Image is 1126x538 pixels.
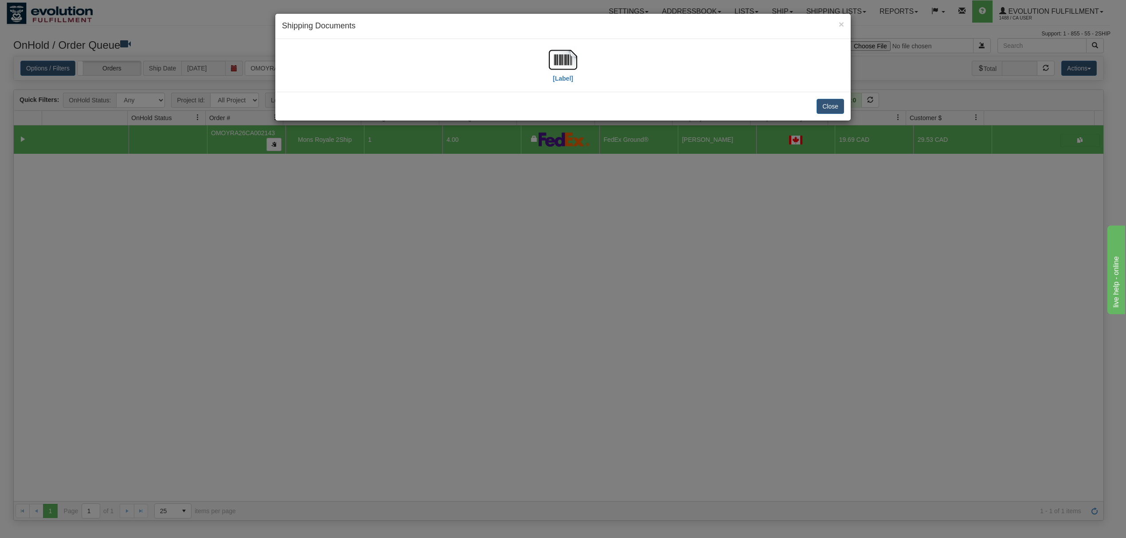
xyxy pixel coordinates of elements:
[817,99,844,114] button: Close
[553,74,573,83] label: [Label]
[7,5,82,16] div: live help - online
[839,19,844,29] span: ×
[282,20,844,32] h4: Shipping Documents
[549,46,577,74] img: barcode.jpg
[549,55,577,82] a: [Label]
[1106,224,1125,314] iframe: chat widget
[839,19,844,29] button: Close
